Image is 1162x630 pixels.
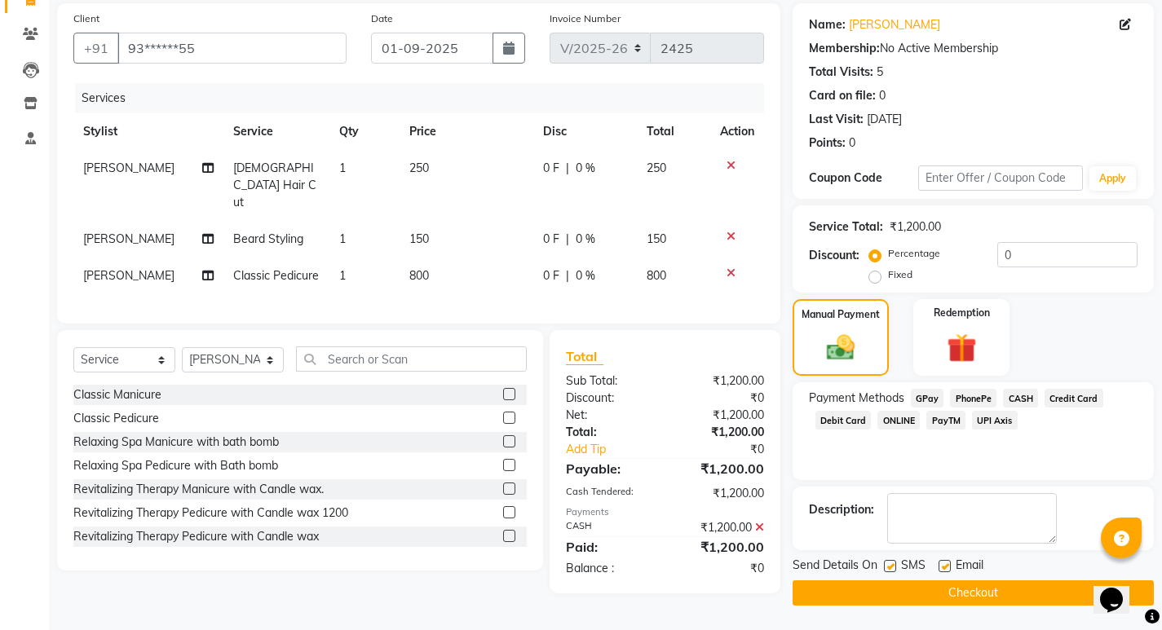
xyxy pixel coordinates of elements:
[566,160,569,177] span: |
[83,161,175,175] span: [PERSON_NAME]
[543,231,559,248] span: 0 F
[554,390,665,407] div: Discount:
[566,267,569,284] span: |
[566,231,569,248] span: |
[793,580,1154,606] button: Checkout
[554,407,665,424] div: Net:
[956,557,983,577] span: Email
[849,134,855,152] div: 0
[409,161,429,175] span: 250
[1089,166,1136,191] button: Apply
[554,537,665,557] div: Paid:
[901,557,926,577] span: SMS
[809,64,873,81] div: Total Visits:
[233,268,319,283] span: Classic Pedicure
[710,113,764,150] th: Action
[73,457,278,474] div: Relaxing Spa Pedicure with Bath bomb
[647,268,666,283] span: 800
[371,11,393,26] label: Date
[849,16,940,33] a: [PERSON_NAME]
[83,268,175,283] span: [PERSON_NAME]
[1045,389,1103,408] span: Credit Card
[888,246,940,261] label: Percentage
[926,411,965,430] span: PayTM
[809,111,864,128] div: Last Visit:
[339,161,346,175] span: 1
[409,268,429,283] span: 800
[576,160,595,177] span: 0 %
[665,537,775,557] div: ₹1,200.00
[802,307,880,322] label: Manual Payment
[409,231,429,246] span: 150
[73,11,99,26] label: Client
[576,231,595,248] span: 0 %
[647,231,666,246] span: 150
[809,16,846,33] div: Name:
[809,87,876,104] div: Card on file:
[665,485,775,502] div: ₹1,200.00
[877,411,920,430] span: ONLINE
[972,411,1018,430] span: UPI Axis
[223,113,329,150] th: Service
[554,424,665,441] div: Total:
[934,306,990,320] label: Redemption
[888,267,912,282] label: Fixed
[554,441,683,458] a: Add Tip
[647,161,666,175] span: 250
[233,161,316,209] span: [DEMOGRAPHIC_DATA] Hair Cut
[809,40,880,57] div: Membership:
[550,11,621,26] label: Invoice Number
[793,557,877,577] span: Send Details On
[665,372,775,390] div: ₹1,200.00
[815,411,872,430] span: Debit Card
[809,170,918,187] div: Coupon Code
[665,560,775,577] div: ₹0
[637,113,709,150] th: Total
[877,64,883,81] div: 5
[809,247,859,264] div: Discount:
[400,113,532,150] th: Price
[554,372,665,390] div: Sub Total:
[1003,389,1038,408] span: CASH
[73,504,348,522] div: Revitalizing Therapy Pedicure with Candle wax 1200
[665,519,775,536] div: ₹1,200.00
[576,267,595,284] span: 0 %
[554,560,665,577] div: Balance :
[73,386,161,403] div: Classic Manicure
[918,165,1083,191] input: Enter Offer / Coupon Code
[867,111,902,128] div: [DATE]
[879,87,886,104] div: 0
[339,231,346,246] span: 1
[938,330,986,367] img: _gift.svg
[75,83,776,113] div: Services
[73,410,159,427] div: Classic Pedicure
[818,332,864,364] img: _cash.svg
[809,218,883,236] div: Service Total:
[329,113,400,150] th: Qty
[1094,565,1146,614] iframe: chat widget
[566,348,603,365] span: Total
[73,481,324,498] div: Revitalizing Therapy Manicure with Candle wax.
[809,134,846,152] div: Points:
[554,485,665,502] div: Cash Tendered:
[233,231,303,246] span: Beard Styling
[73,528,319,545] div: Revitalizing Therapy Pedicure with Candle wax
[73,113,223,150] th: Stylist
[665,459,775,478] div: ₹1,200.00
[809,501,874,518] div: Description:
[73,33,119,64] button: +91
[554,459,665,478] div: Payable:
[533,113,638,150] th: Disc
[543,267,559,284] span: 0 F
[950,389,996,408] span: PhonePe
[683,441,776,458] div: ₹0
[543,160,559,177] span: 0 F
[339,268,346,283] span: 1
[809,390,904,407] span: Payment Methods
[809,40,1138,57] div: No Active Membership
[665,407,775,424] div: ₹1,200.00
[665,424,775,441] div: ₹1,200.00
[566,505,764,519] div: Payments
[890,218,941,236] div: ₹1,200.00
[911,389,944,408] span: GPay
